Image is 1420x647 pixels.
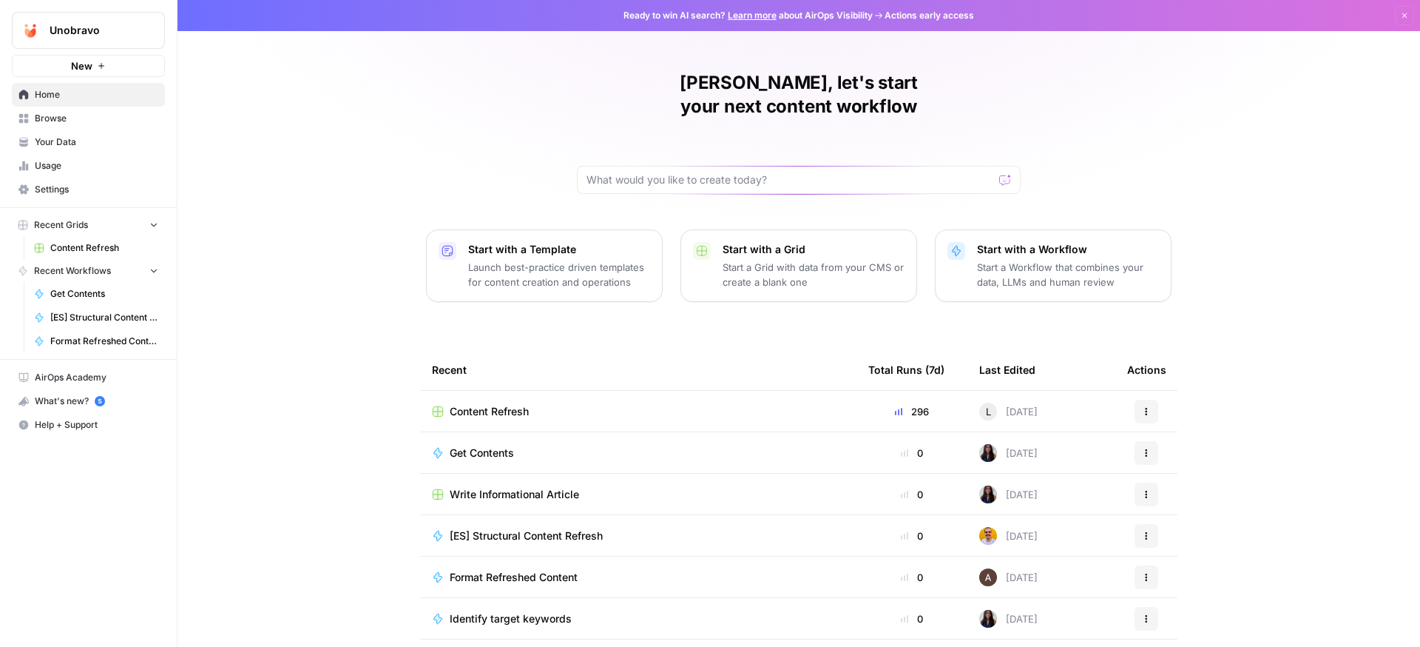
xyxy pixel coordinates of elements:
img: rox323kbkgutb4wcij4krxobkpon [979,486,997,503]
button: Recent Workflows [12,260,165,282]
div: [DATE] [979,610,1038,628]
span: Help + Support [35,418,158,432]
span: Browse [35,112,158,125]
button: Workspace: Unobravo [12,12,165,49]
a: Identify target keywords [432,611,845,626]
a: Content Refresh [27,236,165,260]
span: [ES] Structural Content Refresh [450,529,603,543]
div: 296 [868,404,956,419]
span: Ready to win AI search? about AirOps Visibility [623,9,873,22]
h1: [PERSON_NAME], let's start your next content workflow [577,71,1021,118]
div: Last Edited [979,349,1035,390]
div: [DATE] [979,569,1038,586]
img: wtbmvrjo3qvncyiyitl6zoukl9gz [979,569,997,586]
div: 0 [868,570,956,585]
a: Format Refreshed Content [432,570,845,585]
span: [ES] Structural Content Refresh [50,311,158,324]
a: Your Data [12,130,165,154]
img: rox323kbkgutb4wcij4krxobkpon [979,610,997,628]
input: What would you like to create today? [586,172,993,187]
span: Identify target keywords [450,611,572,626]
span: Unobravo [50,23,139,38]
div: Recent [432,349,845,390]
button: Start with a WorkflowStart a Workflow that combines your data, LLMs and human review [935,229,1171,302]
div: What's new? [13,390,164,412]
div: [DATE] [979,527,1038,545]
a: Usage [12,154,165,178]
span: Write Informational Article [450,487,579,502]
span: Format Refreshed Content [450,570,578,585]
img: mtm3mwwjid4nvhapkft0keo1ean8 [979,527,997,545]
button: Recent Grids [12,214,165,236]
div: [DATE] [979,444,1038,462]
span: Format Refreshed Content [50,335,158,348]
a: AirOps Academy [12,366,165,389]
div: [DATE] [979,486,1038,503]
a: Write Informational Article [432,487,845,502]
span: Home [35,88,158,101]
span: Recent Workflows [34,264,111,278]
p: Start with a Grid [723,242,905,257]
span: L [986,404,991,419]
p: Start with a Workflow [977,242,1159,257]
button: Start with a TemplateLaunch best-practice driven templates for content creation and operations [426,229,663,302]
div: [DATE] [979,403,1038,420]
a: [ES] Structural Content Refresh [27,306,165,329]
a: Browse [12,107,165,130]
span: Get Contents [50,287,158,301]
a: Learn more [728,10,777,21]
div: 0 [868,446,956,460]
a: Format Refreshed Content [27,329,165,353]
span: AirOps Academy [35,371,158,384]
span: Content Refresh [50,241,158,255]
a: Get Contents [27,282,165,306]
div: 0 [868,529,956,543]
a: Settings [12,178,165,201]
a: 5 [95,396,105,406]
button: Start with a GridStart a Grid with data from your CMS or create a blank one [680,229,917,302]
button: New [12,55,165,77]
div: 0 [868,487,956,502]
span: Your Data [35,135,158,149]
text: 5 [98,398,101,405]
div: Total Runs (7d) [868,349,944,390]
img: Unobravo Logo [17,17,44,44]
img: rox323kbkgutb4wcij4krxobkpon [979,444,997,462]
a: Content Refresh [432,404,845,419]
span: Settings [35,183,158,196]
div: 0 [868,611,956,626]
p: Launch best-practice driven templates for content creation and operations [468,260,650,289]
button: Help + Support [12,413,165,437]
p: Start a Workflow that combines your data, LLMs and human review [977,260,1159,289]
a: Get Contents [432,446,845,460]
span: Recent Grids [34,218,88,232]
span: Actions early access [885,9,974,22]
span: New [71,58,92,73]
span: Content Refresh [450,404,529,419]
span: Get Contents [450,446,514,460]
div: Actions [1127,349,1166,390]
a: Home [12,83,165,107]
p: Start with a Template [468,242,650,257]
p: Start a Grid with data from your CMS or create a blank one [723,260,905,289]
span: Usage [35,159,158,172]
a: [ES] Structural Content Refresh [432,529,845,543]
button: What's new? 5 [12,389,165,413]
